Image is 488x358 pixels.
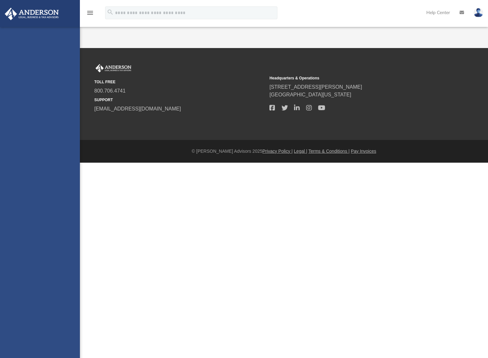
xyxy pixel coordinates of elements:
img: User Pic [474,8,483,17]
img: Anderson Advisors Platinum Portal [94,64,133,72]
a: Privacy Policy | [262,149,293,154]
div: © [PERSON_NAME] Advisors 2025 [80,148,488,155]
i: menu [86,9,94,17]
img: Anderson Advisors Platinum Portal [3,8,61,20]
a: Terms & Conditions | [308,149,350,154]
small: Headquarters & Operations [269,75,440,81]
small: TOLL FREE [94,79,265,85]
i: search [107,9,114,16]
a: [GEOGRAPHIC_DATA][US_STATE] [269,92,351,97]
a: [EMAIL_ADDRESS][DOMAIN_NAME] [94,106,181,111]
small: SUPPORT [94,97,265,103]
a: Legal | [294,149,307,154]
a: menu [86,12,94,17]
a: [STREET_ADDRESS][PERSON_NAME] [269,84,362,90]
a: 800.706.4741 [94,88,126,94]
a: Pay Invoices [351,149,376,154]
